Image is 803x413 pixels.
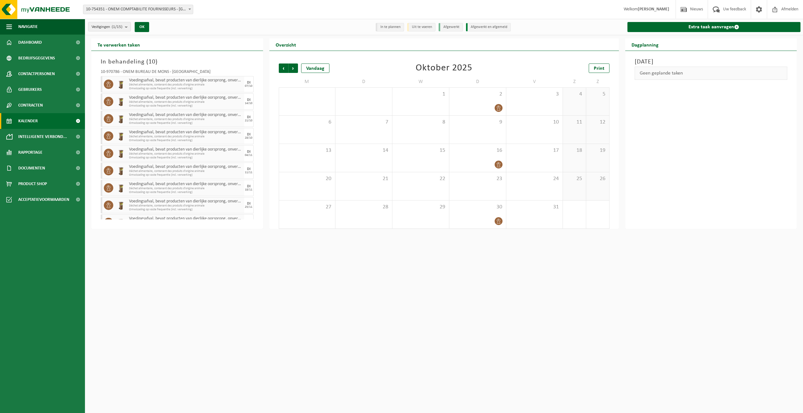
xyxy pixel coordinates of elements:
[116,80,126,89] img: WB-0140-HPE-BN-01
[245,188,252,191] div: 18/11
[88,22,131,31] button: Vestigingen(1/15)
[247,98,250,102] div: DI
[509,204,560,211] span: 31
[129,95,243,100] span: Voedingsafval, bevat producten van dierlijke oorsprong, onverpakt, categorie 3
[18,19,38,35] span: Navigatie
[279,63,288,73] span: Vorige
[129,147,243,152] span: Voedingsafval, bevat producten van dierlijke oorsprong, onverpakt, categorie 3
[129,78,243,83] span: Voedingsafval, bevat producten van dierlijke oorsprong, onverpakt, categorie 3
[129,104,243,108] span: Omwisseling op vaste frequentie (incl. verwerking)
[116,201,126,210] img: WB-0140-HPE-BN-01
[83,5,193,14] span: 10-754351 - ONEM COMPTABILITE FOURNISSEURS - BRUXELLES
[116,131,126,141] img: WB-0140-HPE-BN-01
[18,192,69,207] span: Acceptatievoorwaarden
[247,133,250,136] div: DI
[18,35,42,50] span: Dashboard
[376,23,404,31] li: In te plannen
[396,204,446,211] span: 29
[245,136,252,140] div: 28/10
[116,97,126,106] img: WB-0140-HPE-BN-01
[566,175,583,182] span: 25
[452,204,503,211] span: 30
[129,156,243,160] span: Omwisseling op vaste frequentie (incl. verwerking)
[247,115,250,119] div: DI
[18,97,43,113] span: Contracten
[18,82,42,97] span: Gebruikers
[129,216,243,221] span: Voedingsafval, bevat producten van dierlijke oorsprong, onverpakt, categorie 3
[18,113,38,129] span: Kalender
[635,57,788,67] h3: [DATE]
[289,63,298,73] span: Volgende
[247,167,250,171] div: DI
[129,173,243,177] span: Omwisseling op vaste frequentie (incl. verwerking)
[416,63,472,73] div: Oktober 2025
[589,175,606,182] span: 26
[245,85,252,88] div: 07/10
[279,76,336,87] td: M
[282,175,332,182] span: 20
[506,76,563,87] td: V
[116,218,126,227] img: WB-0140-HPE-BN-01
[339,175,389,182] span: 21
[129,113,243,118] span: Voedingsafval, bevat producten van dierlijke oorsprong, onverpakt, categorie 3
[301,63,329,73] div: Vandaag
[335,76,392,87] td: D
[18,160,45,176] span: Documenten
[91,38,146,51] h2: Te verwerken taken
[452,147,503,154] span: 16
[129,164,243,169] span: Voedingsafval, bevat producten van dierlijke oorsprong, onverpakt, categorie 3
[129,121,243,125] span: Omwisseling op vaste frequentie (incl. verwerking)
[509,147,560,154] span: 17
[589,91,606,98] span: 5
[509,175,560,182] span: 24
[129,139,243,142] span: Omwisseling op vaste frequentie (incl. verwerking)
[509,91,560,98] span: 3
[282,147,332,154] span: 13
[18,129,67,145] span: Intelligente verbond...
[282,204,332,211] span: 27
[129,135,243,139] span: Déchet alimentaire, contenant des produits d'origine animale
[509,119,560,126] span: 10
[625,38,665,51] h2: Dagplanning
[247,219,250,223] div: DI
[247,202,250,206] div: DI
[589,119,606,126] span: 12
[129,130,243,135] span: Voedingsafval, bevat producten van dierlijke oorsprong, onverpakt, categorie 3
[129,152,243,156] span: Déchet alimentaire, contenant des produits d'origine animale
[18,145,42,160] span: Rapportage
[407,23,435,31] li: Uit te voeren
[129,190,243,194] span: Omwisseling op vaste frequentie (incl. verwerking)
[449,76,506,87] td: D
[594,66,604,71] span: Print
[129,187,243,190] span: Déchet alimentaire, contenant des produits d'origine animale
[116,166,126,175] img: WB-0140-HPE-BN-01
[566,147,583,154] span: 18
[129,208,243,212] span: Omwisseling op vaste frequentie (incl. verwerking)
[129,87,243,91] span: Omwisseling op vaste frequentie (incl. verwerking)
[339,119,389,126] span: 7
[247,184,250,188] div: DI
[635,67,788,80] div: Geen geplande taken
[452,175,503,182] span: 23
[586,76,609,87] td: Z
[116,114,126,124] img: WB-0140-HPE-BN-01
[245,206,252,209] div: 25/11
[566,119,583,126] span: 11
[129,169,243,173] span: Déchet alimentaire, contenant des produits d'origine animale
[247,150,250,154] div: DI
[149,59,155,65] span: 10
[627,22,801,32] a: Extra taak aanvragen
[18,50,55,66] span: Bedrijfsgegevens
[466,23,511,31] li: Afgewerkt en afgemeld
[339,204,389,211] span: 28
[638,7,669,12] strong: [PERSON_NAME]
[269,38,302,51] h2: Overzicht
[396,175,446,182] span: 22
[101,57,254,67] h3: In behandeling ( )
[116,183,126,193] img: WB-0140-HPE-BN-01
[589,147,606,154] span: 19
[129,83,243,87] span: Déchet alimentaire, contenant des produits d'origine animale
[112,25,122,29] count: (1/15)
[245,119,252,122] div: 21/10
